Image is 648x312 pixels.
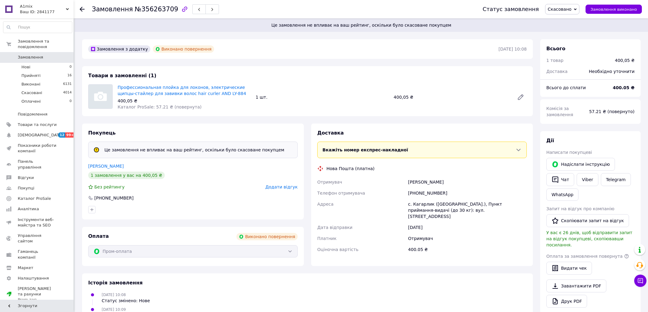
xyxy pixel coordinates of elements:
[18,112,47,117] span: Повідомлення
[70,64,72,70] span: 0
[634,275,646,287] button: Чат з покупцем
[253,93,391,101] div: 1 шт.
[407,222,528,233] div: [DATE]
[102,307,126,312] span: [DATE] 10:09
[21,90,42,96] span: Скасовані
[88,73,156,78] span: Товари в замовленні (1)
[88,172,165,179] div: 1 замовлення у вас на 400,05 ₴
[546,206,614,211] span: Запит на відгук про компанію
[88,233,109,239] span: Оплата
[21,99,41,104] span: Оплачені
[407,244,528,255] div: 400.05 ₴
[546,106,573,117] span: Комісія за замовлення
[80,6,85,12] div: Повернутися назад
[18,39,73,50] span: Замовлення та повідомлення
[118,98,251,104] div: 400,05 ₴
[546,138,554,143] span: Дії
[88,130,116,136] span: Покупець
[590,7,637,12] span: Замовлення виконано
[546,262,592,275] button: Видати чек
[65,132,75,138] span: 99+
[615,57,635,63] div: 400,05 ₴
[21,82,40,87] span: Виконані
[546,158,615,171] button: Надіслати інструкцію
[58,132,65,138] span: 12
[407,188,528,199] div: [PHONE_NUMBER]
[20,4,66,9] span: А1mix
[20,9,73,15] div: Ваш ID: 2841177
[18,286,57,303] span: [PERSON_NAME] та рахунки
[407,177,528,188] div: [PERSON_NAME]
[499,47,527,51] time: [DATE] 10:08
[407,233,528,244] div: Отримувач
[102,147,287,153] div: Це замовлення не впливає на ваш рейтинг, оскільки було скасоване покупцем
[18,206,39,212] span: Аналітика
[118,85,246,96] a: Профессиональная плойка для локонов, электрические щипцы-стайлер для завивки волос hair curler AN...
[483,6,539,12] div: Статус замовлення
[82,22,641,28] span: Це замовлення не впливає на ваш рейтинг, оскільки було скасоване покупцем
[317,236,337,241] span: Платник
[613,85,635,90] b: 400.05 ₴
[577,173,598,186] a: Viber
[18,159,57,170] span: Панель управління
[266,185,298,189] span: Додати відгук
[546,173,574,186] button: Чат
[94,195,134,201] div: [PHONE_NUMBER]
[102,298,150,304] div: Статус змінено: Нове
[18,196,51,201] span: Каталог ProSale
[102,293,126,297] span: [DATE] 10:08
[18,233,57,244] span: Управління сайтом
[118,105,202,109] span: Каталог ProSale: 57.21 ₴ (повернута)
[63,90,72,96] span: 4014
[18,265,33,271] span: Маркет
[18,185,34,191] span: Покупці
[317,202,333,207] span: Адреса
[94,185,125,189] span: Без рейтингу
[18,55,43,60] span: Замовлення
[407,199,528,222] div: с. Кагарлик ([GEOGRAPHIC_DATA].), Пункт приймання-видачі (до 30 кг): вул. [STREET_ADDRESS]
[18,249,57,260] span: Гаманець компанії
[546,295,587,308] a: Друк PDF
[18,175,34,181] span: Відгуки
[548,7,572,12] span: Скасовано
[21,73,40,78] span: Прийняті
[586,5,642,14] button: Замовлення виконано
[67,73,72,78] span: 16
[88,45,150,53] div: Замовлення з додатку
[546,69,567,74] span: Доставка
[317,180,342,185] span: Отримувач
[317,247,358,252] span: Оціночна вартість
[546,188,578,201] a: WhatsApp
[88,280,143,286] span: Історія замовлення
[135,6,178,13] span: №356263709
[18,217,57,228] span: Інструменти веб-майстра та SEO
[514,91,527,103] a: Редагувати
[18,276,49,281] span: Налаштування
[585,65,638,78] div: Необхідно уточнити
[70,99,72,104] span: 0
[546,85,586,90] span: Всього до сплати
[63,82,72,87] span: 6131
[546,214,629,227] button: Скопіювати запит на відгук
[153,45,214,53] div: Виконано повернення
[317,191,365,196] span: Телефон отримувача
[601,173,631,186] a: Telegram
[89,85,112,108] img: Профессиональная плойка для локонов, электрические щипцы-стайлер для завивки волос hair curler AN...
[18,132,63,138] span: [DEMOGRAPHIC_DATA]
[18,143,57,154] span: Показники роботи компанії
[322,147,408,152] span: Вкажіть номер експрес-накладної
[546,46,565,51] span: Всього
[391,93,512,101] div: 400,05 ₴
[317,225,352,230] span: Дата відправки
[236,233,298,240] div: Виконано повернення
[21,64,30,70] span: Нові
[546,230,632,247] span: У вас є 26 днів, щоб відправити запит на відгук покупцеві, скопіювавши посилання.
[546,58,563,63] span: 1 товар
[18,297,57,302] div: Prom топ
[3,22,72,33] input: Пошук
[546,150,592,155] span: Написати покупцеві
[546,280,606,292] a: Завантажити PDF
[317,130,344,136] span: Доставка
[18,122,57,127] span: Товари та послуги
[325,166,376,172] div: Нова Пошта (платна)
